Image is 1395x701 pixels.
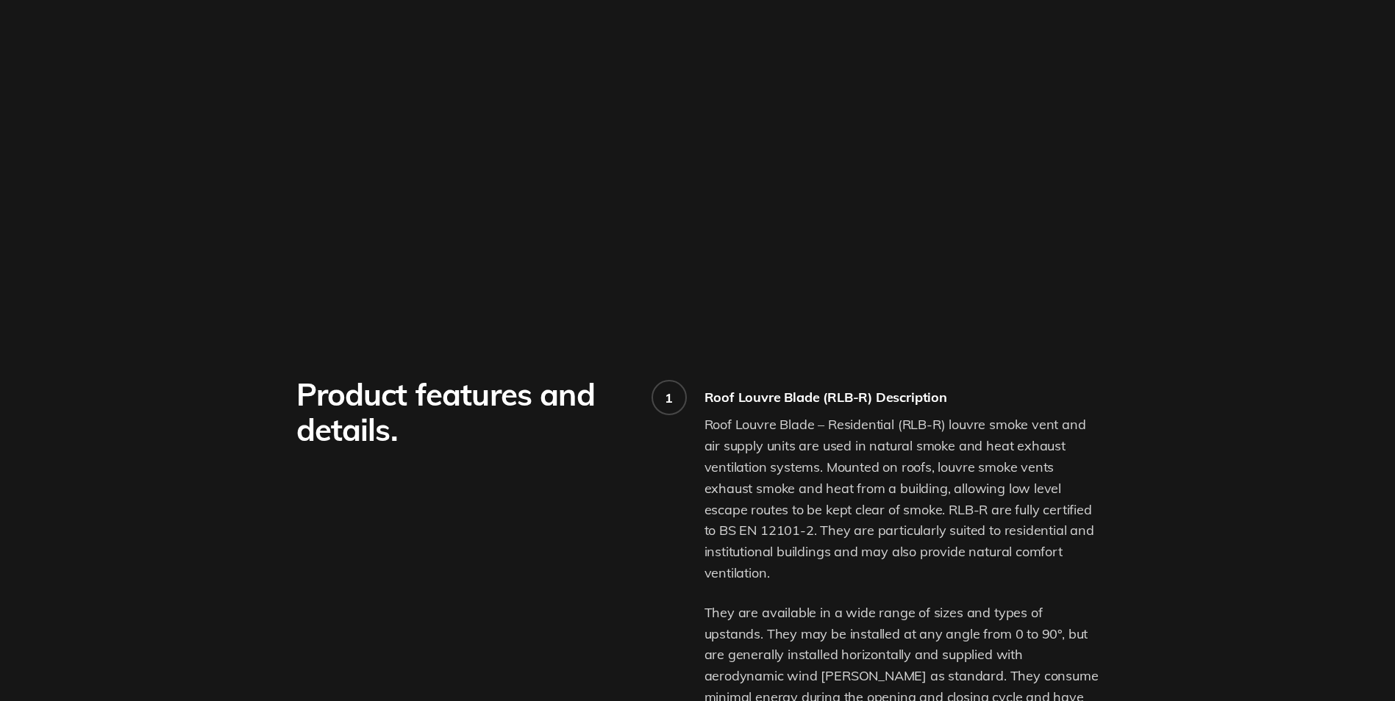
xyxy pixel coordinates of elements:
div: Roof Louvre Blade (RLB-R) Description [704,389,1099,406]
div: 1 [665,389,673,406]
div: Product features and details. [296,377,631,447]
iframe: Chat Widget [1321,630,1395,701]
p: Roof Louvre Blade – Residential (RLB-R) louvre smoke vent and air supply units are used in natura... [704,414,1099,583]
